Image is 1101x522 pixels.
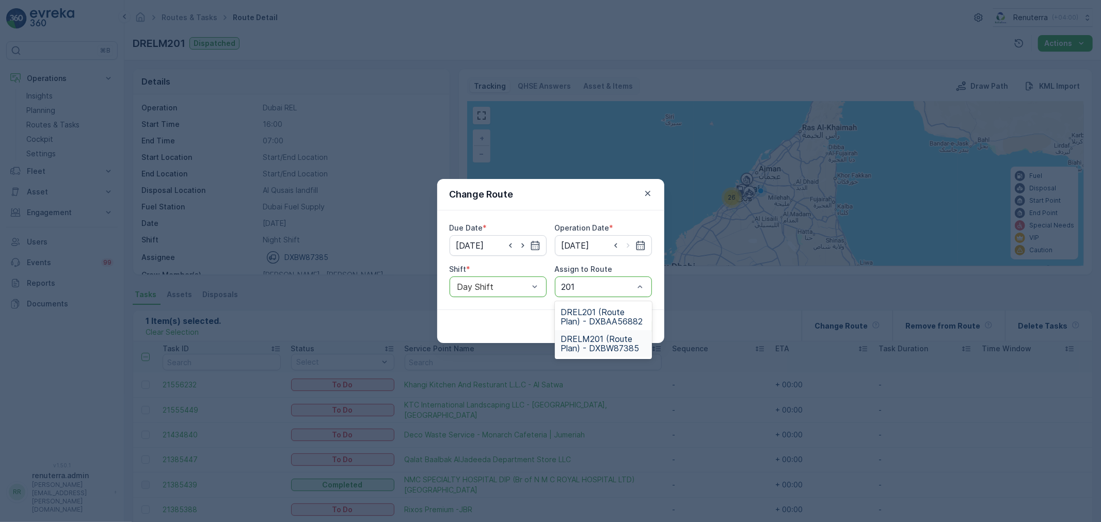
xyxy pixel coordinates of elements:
[561,334,646,353] span: DRELM201 (Route Plan) - DXBW87385
[450,223,483,232] label: Due Date
[450,265,467,273] label: Shift
[450,187,514,202] p: Change Route
[555,265,613,273] label: Assign to Route
[450,235,547,256] input: dd/mm/yyyy
[555,235,652,256] input: dd/mm/yyyy
[561,307,646,326] span: DREL201 (Route Plan) - DXBAA56882
[555,223,610,232] label: Operation Date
